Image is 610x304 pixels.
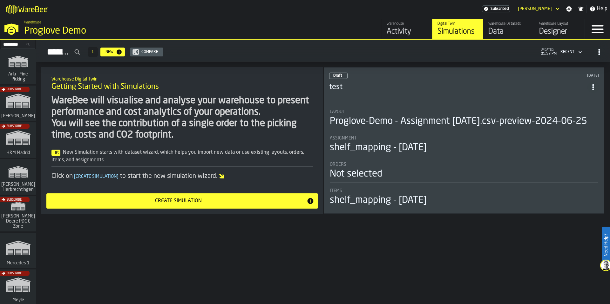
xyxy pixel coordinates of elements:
[330,162,598,167] div: Title
[515,5,561,13] div: DropdownMenuValue-Pavle Vasic
[330,136,598,141] div: Title
[330,188,598,206] div: stat-Items
[330,188,598,193] div: Title
[51,149,313,164] div: New Simulation starts with dataset wizard, which helps you import new data or use existing layout...
[7,198,22,202] span: Subscribe
[558,48,583,56] div: DropdownMenuValue-4
[103,50,116,54] div: New
[0,159,36,196] a: link-to-/wh/i/f0a6b354-7883-413a-84ff-a65eb9c31f03/simulations
[539,27,579,37] div: Designer
[387,27,427,37] div: Activity
[0,122,36,159] a: link-to-/wh/i/0438fb8c-4a97-4a5b-bcc6-2889b6922db0/simulations
[482,5,510,12] div: Menu Subscription
[36,40,610,62] h2: button-Simulations
[24,25,196,37] div: Proglove Demo
[117,174,119,179] span: ]
[539,22,579,26] div: Warehouse Layout
[330,116,587,127] div: Proglove-Demo - Assignment [DATE].csv-preview-2024-06-25
[0,86,36,122] a: link-to-/wh/i/1653e8cc-126b-480f-9c47-e01e76aa4a88/simulations
[432,19,483,39] a: link-to-/wh/i/e36b03eb-bea5-40ab-83a2-6422b9ded721/simulations
[139,50,161,54] div: Compare
[329,82,587,92] h3: test
[483,19,534,39] a: link-to-/wh/i/e36b03eb-bea5-40ab-83a2-6422b9ded721/data
[575,6,586,12] label: button-toggle-Notifications
[50,197,307,205] div: Create Simulation
[330,109,598,130] div: stat-Layout
[534,19,585,39] a: link-to-/wh/i/e36b03eb-bea5-40ab-83a2-6422b9ded721/designer
[51,150,60,156] span: Tip:
[330,168,382,180] div: Not selected
[387,22,427,26] div: Warehouse
[330,109,345,114] span: Layout
[330,142,427,153] div: shelf_mapping - [DATE]
[0,49,36,86] a: link-to-/wh/i/48cbecf7-1ea2-4bc9-a439-03d5b66e1a58/simulations
[7,272,22,275] span: Subscribe
[491,7,509,11] span: Subscribed
[330,162,346,167] span: Orders
[597,5,607,13] span: Help
[51,82,159,92] span: Getting Started with Simulations
[324,67,604,214] div: ItemListCard-DashboardItemContainer
[330,195,427,206] div: shelf_mapping - [DATE]
[330,109,598,114] div: Title
[41,67,323,214] div: ItemListCard-
[46,193,318,209] button: button-Create Simulation
[0,233,36,269] a: link-to-/wh/i/a24a3e22-db74-4543-ba93-f633e23cdb4e/simulations
[24,20,41,25] span: Warehouse
[488,27,529,37] div: Data
[130,48,163,56] button: button-Compare
[602,227,609,263] label: Need Help?
[585,19,610,39] label: button-toggle-Menu
[333,74,342,78] span: Draft
[587,5,610,13] label: button-toggle-Help
[85,47,100,57] div: ButtonLoadMore-Load More-Prev-First-Last
[541,52,557,56] span: 01:53 PM
[381,19,432,39] a: link-to-/wh/i/e36b03eb-bea5-40ab-83a2-6422b9ded721/feed/
[560,50,574,54] div: DropdownMenuValue-4
[51,75,313,82] h2: Sub Title
[51,172,313,181] div: Click on to start the new simulation wizard.
[330,136,357,141] span: Assignment
[330,136,598,156] div: stat-Assignment
[73,174,120,179] span: Create Simulation
[563,6,575,12] label: button-toggle-Settings
[7,88,22,91] span: Subscribe
[329,103,599,207] section: card-SimulationDashboardCard-draft
[46,72,318,95] div: title-Getting Started with Simulations
[3,72,33,82] span: Arla - Fine Picking
[482,5,510,12] a: link-to-/wh/i/e36b03eb-bea5-40ab-83a2-6422b9ded721/settings/billing
[437,22,478,26] div: Digital Twin
[7,125,22,128] span: Subscribe
[518,6,552,11] div: DropdownMenuValue-Pavle Vasic
[91,50,94,54] span: 1
[5,261,31,266] span: Mercedes 1
[330,188,342,193] span: Items
[51,95,313,141] div: WareBee will visualise and analyse your warehouse to present performance and cost analytics of yo...
[488,22,529,26] div: Warehouse Datasets
[541,48,557,52] span: updated:
[0,196,36,233] a: link-to-/wh/i/9d85c013-26f4-4c06-9c7d-6d35b33af13a/simulations
[474,74,599,78] div: Updated: 10/11/2024, 2:09:39 PM Created: 10/11/2024, 2:09:28 PM
[100,48,125,56] button: button-New
[74,174,76,179] span: [
[329,73,348,79] div: status-0 2
[330,162,598,183] div: stat-Orders
[437,27,478,37] div: Simulations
